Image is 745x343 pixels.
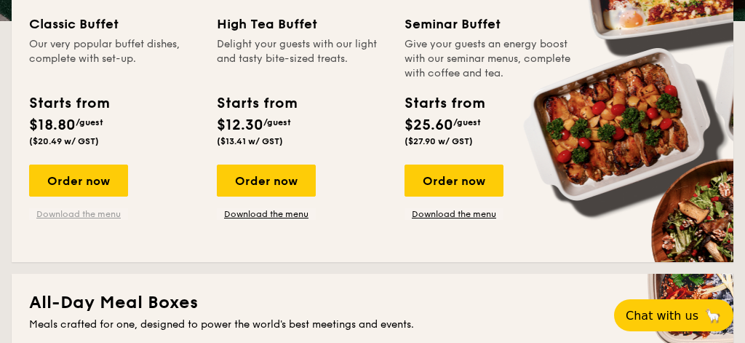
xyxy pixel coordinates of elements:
h2: All-Day Meal Boxes [29,291,716,315]
div: Order now [405,165,503,197]
a: Download the menu [29,208,128,220]
span: $25.60 [405,117,453,134]
span: Chat with us [626,309,698,323]
span: /guest [76,117,103,127]
a: Download the menu [217,208,316,220]
div: Starts from [29,92,108,114]
div: Starts from [217,92,296,114]
div: Our very popular buffet dishes, complete with set-up. [29,37,199,81]
button: Chat with us🦙 [614,299,733,331]
span: ($13.41 w/ GST) [217,136,283,146]
div: High Tea Buffet [217,14,387,34]
div: Order now [29,165,128,197]
div: Order now [217,165,316,197]
div: Give your guests an energy boost with our seminar menus, complete with coffee and tea. [405,37,575,81]
div: Delight your guests with our light and tasty bite-sized treats. [217,37,387,81]
span: 🦙 [704,307,722,324]
a: Download the menu [405,208,503,220]
span: /guest [263,117,291,127]
span: $18.80 [29,117,76,134]
span: ($27.90 w/ GST) [405,136,473,146]
div: Meals crafted for one, designed to power the world's best meetings and events. [29,318,716,332]
span: ($20.49 w/ GST) [29,136,99,146]
div: Classic Buffet [29,14,199,34]
div: Seminar Buffet [405,14,575,34]
span: $12.30 [217,117,263,134]
span: /guest [453,117,481,127]
div: Starts from [405,92,484,114]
